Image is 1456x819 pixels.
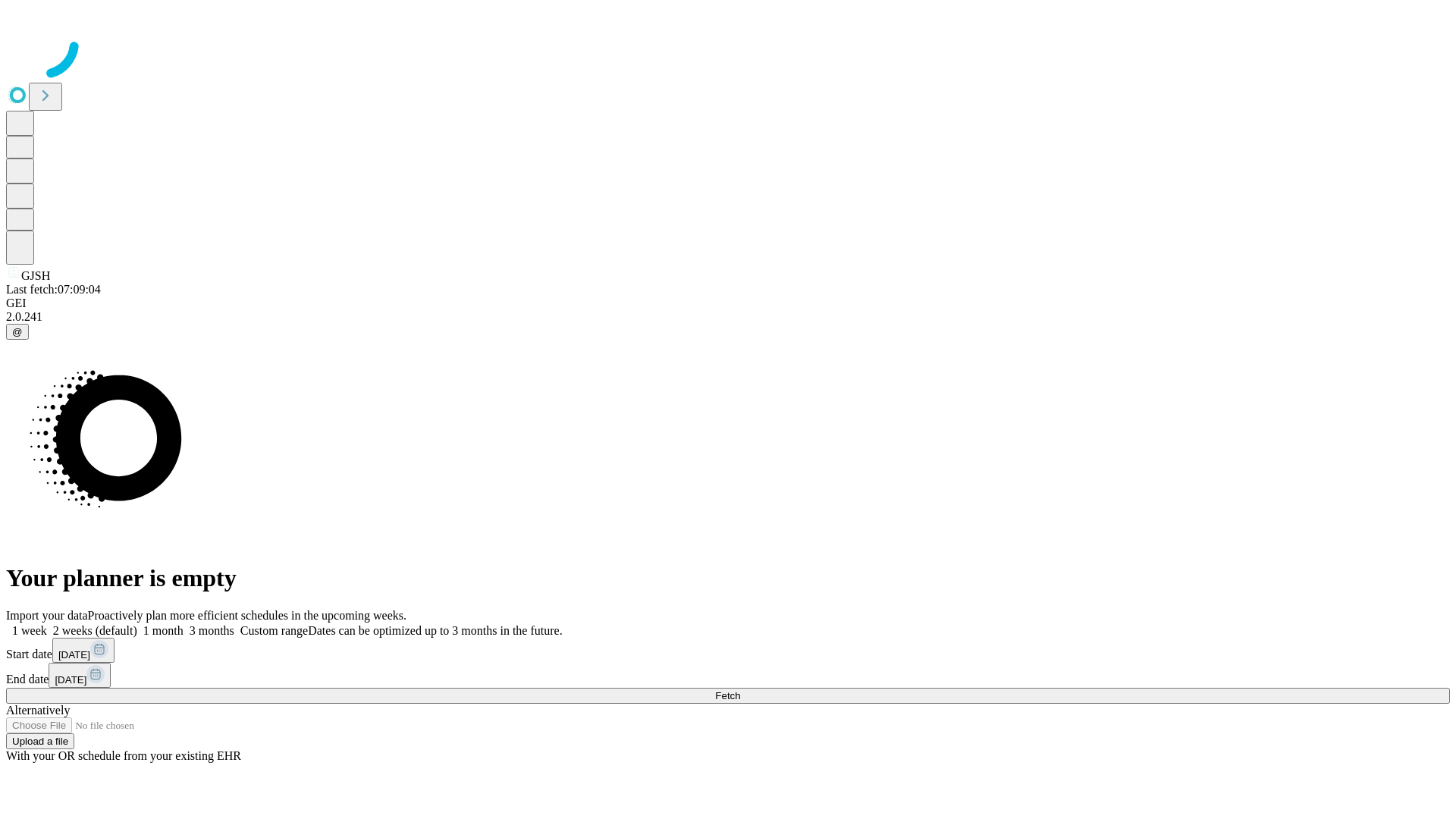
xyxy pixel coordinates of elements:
[6,704,70,717] span: Alternatively
[6,310,1450,324] div: 2.0.241
[6,688,1450,704] button: Fetch
[6,297,1450,310] div: GEI
[143,624,184,637] span: 1 month
[6,749,241,762] span: With your OR schedule from your existing EHR
[12,326,23,337] span: @
[6,283,101,296] span: Last fetch: 07:09:04
[52,638,115,663] button: [DATE]
[58,649,90,661] span: [DATE]
[49,663,111,688] button: [DATE]
[6,733,74,749] button: Upload a file
[88,609,406,622] span: Proactively plan more efficient schedules in the upcoming weeks.
[6,324,29,340] button: @
[6,609,88,622] span: Import your data
[55,674,86,686] span: [DATE]
[190,624,234,637] span: 3 months
[308,624,562,637] span: Dates can be optimized up to 3 months in the future.
[21,269,50,282] span: GJSH
[6,663,1450,688] div: End date
[715,690,740,701] span: Fetch
[6,564,1450,592] h1: Your planner is empty
[53,624,137,637] span: 2 weeks (default)
[240,624,308,637] span: Custom range
[12,624,47,637] span: 1 week
[6,638,1450,663] div: Start date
